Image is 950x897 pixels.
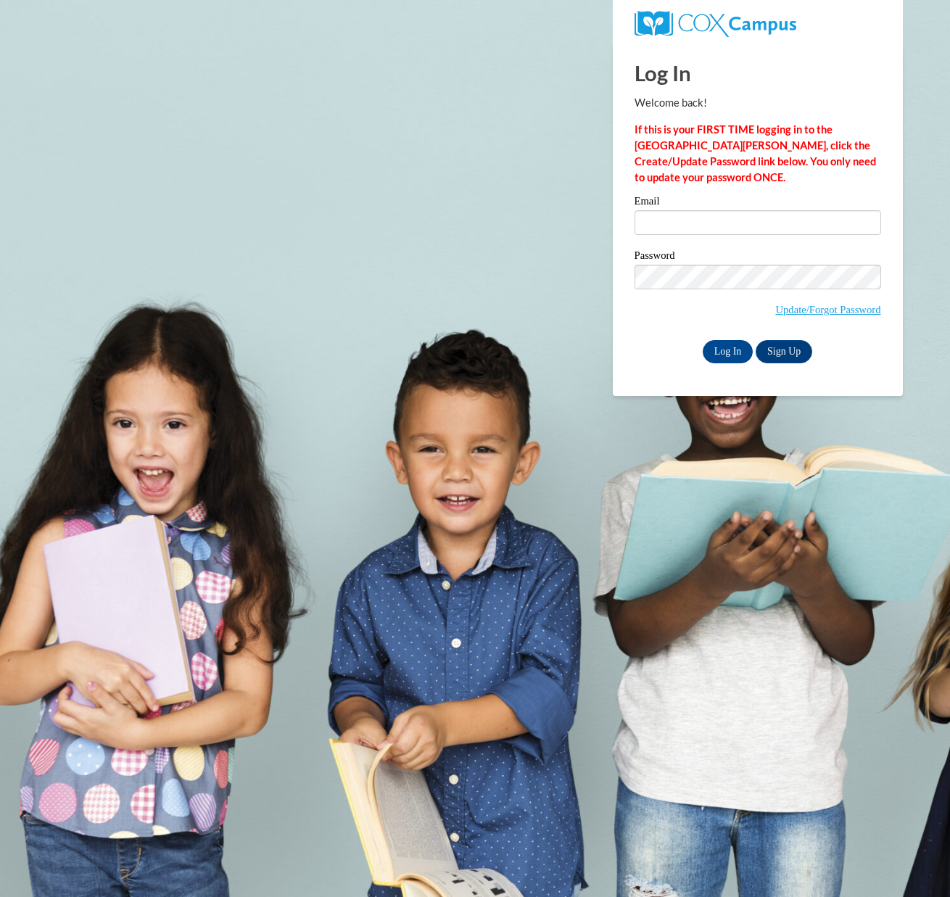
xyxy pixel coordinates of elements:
[635,58,881,88] h1: Log In
[635,95,881,111] p: Welcome back!
[635,123,876,183] strong: If this is your FIRST TIME logging in to the [GEOGRAPHIC_DATA][PERSON_NAME], click the Create/Upd...
[635,196,881,210] label: Email
[635,250,881,265] label: Password
[635,11,796,37] img: COX Campus
[775,304,880,315] a: Update/Forgot Password
[635,17,796,29] a: COX Campus
[756,340,812,363] a: Sign Up
[703,340,753,363] input: Log In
